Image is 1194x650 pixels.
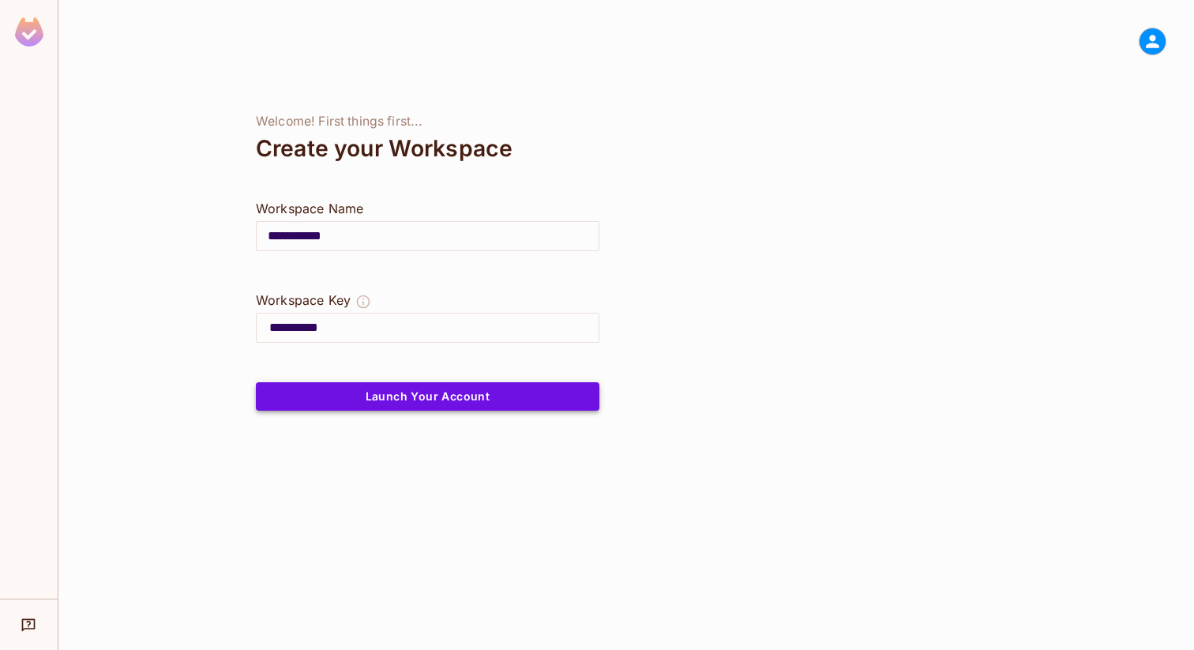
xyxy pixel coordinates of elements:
div: Create your Workspace [256,130,599,167]
button: Launch Your Account [256,382,599,411]
button: The Workspace Key is unique, and serves as the identifier of your workspace. [355,291,371,313]
img: SReyMgAAAABJRU5ErkJggg== [15,17,43,47]
div: Workspace Name [256,199,599,218]
div: Welcome! First things first... [256,114,599,130]
div: Workspace Key [256,291,351,310]
div: Help & Updates [11,609,47,641]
